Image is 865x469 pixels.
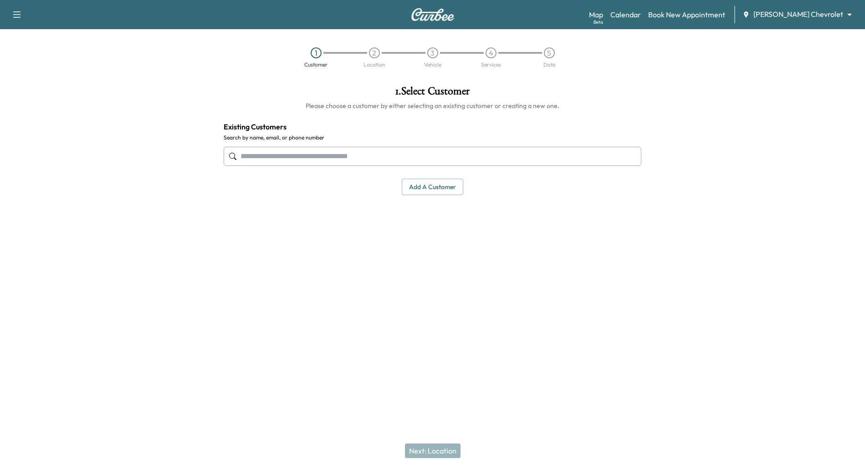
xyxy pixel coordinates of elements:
[543,62,555,67] div: Date
[594,19,603,26] div: Beta
[363,62,385,67] div: Location
[402,179,463,196] button: Add a customer
[486,47,496,58] div: 4
[424,62,441,67] div: Vehicle
[369,47,380,58] div: 2
[304,62,328,67] div: Customer
[753,9,843,20] span: [PERSON_NAME] Chevrolet
[311,47,322,58] div: 1
[224,121,642,132] h4: Existing Customers
[224,86,642,101] h1: 1 . Select Customer
[481,62,501,67] div: Services
[427,47,438,58] div: 3
[648,9,725,20] a: Book New Appointment
[589,9,603,20] a: MapBeta
[224,134,642,141] label: Search by name, email, or phone number
[224,101,642,110] h6: Please choose a customer by either selecting an existing customer or creating a new one.
[411,8,455,21] img: Curbee Logo
[544,47,555,58] div: 5
[610,9,641,20] a: Calendar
